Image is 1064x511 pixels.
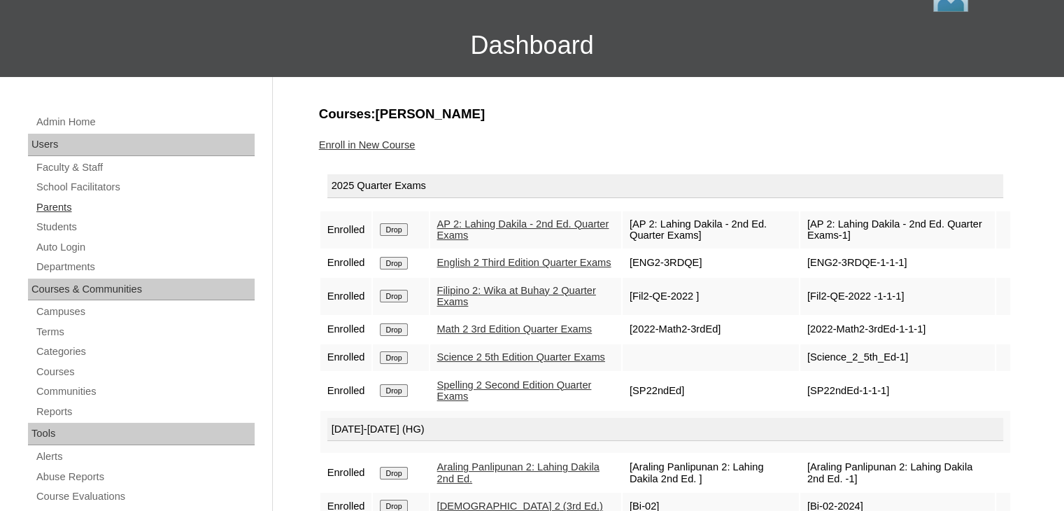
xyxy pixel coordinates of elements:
a: Faculty & Staff [35,159,255,176]
td: [Fil2-QE-2022 -1-1-1] [800,278,995,315]
a: Terms [35,323,255,341]
td: [ENG2-3RDQE] [623,250,799,276]
td: [SP22ndEd] [623,372,799,409]
td: Enrolled [320,211,372,248]
input: Drop [380,323,407,336]
input: Drop [380,257,407,269]
td: [Science_2_5th_Ed-1] [800,344,995,371]
td: Enrolled [320,344,372,371]
a: School Facilitators [35,178,255,196]
td: [ENG2-3RDQE-1-1-1] [800,250,995,276]
a: AP 2: Lahing Dakila - 2nd Ed. Quarter Exams [437,218,609,241]
td: Enrolled [320,454,372,491]
td: [2022-Math2-3rdEd-1-1-1] [800,316,995,343]
td: [AP 2: Lahing Dakila - 2nd Ed. Quarter Exams] [623,211,799,248]
h3: Courses:[PERSON_NAME] [319,105,1012,123]
a: Campuses [35,303,255,321]
div: 2025 Quarter Exams [327,174,1003,198]
a: Categories [35,343,255,360]
a: Courses [35,363,255,381]
div: Tools [28,423,255,445]
h3: Dashboard [7,14,1057,77]
td: [Araling Panlipunan 2: Lahing Dakila 2nd Ed. ] [623,454,799,491]
a: Communities [35,383,255,400]
td: Enrolled [320,278,372,315]
a: Reports [35,403,255,421]
input: Drop [380,384,407,397]
td: [2022-Math2-3rdEd] [623,316,799,343]
a: Spelling 2 Second Edition Quarter Exams [437,379,592,402]
a: Students [35,218,255,236]
td: [AP 2: Lahing Dakila - 2nd Ed. Quarter Exams-1] [800,211,995,248]
a: Departments [35,258,255,276]
td: [Fil2-QE-2022 ] [623,278,799,315]
a: Filipino 2: Wika at Buhay 2 Quarter Exams [437,285,596,308]
td: Enrolled [320,372,372,409]
div: [DATE]-[DATE] (HG) [327,418,1003,442]
div: Users [28,134,255,156]
a: Admin Home [35,113,255,131]
td: Enrolled [320,316,372,343]
td: [SP22ndEd-1-1-1] [800,372,995,409]
a: Enroll in New Course [319,139,416,150]
input: Drop [380,223,407,236]
input: Drop [380,290,407,302]
a: Math 2 3rd Edition Quarter Exams [437,323,593,335]
a: Parents [35,199,255,216]
a: Alerts [35,448,255,465]
a: Auto Login [35,239,255,256]
input: Drop [380,467,407,479]
a: English 2 Third Edition Quarter Exams [437,257,611,268]
a: Course Evaluations [35,488,255,505]
td: [Araling Panlipunan 2: Lahing Dakila 2nd Ed. -1] [800,454,995,491]
a: Science 2 5th Edition Quarter Exams [437,351,605,363]
td: Enrolled [320,250,372,276]
a: Araling Panlipunan 2: Lahing Dakila 2nd Ed. [437,461,600,484]
div: Courses & Communities [28,279,255,301]
a: Abuse Reports [35,468,255,486]
input: Drop [380,351,407,364]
